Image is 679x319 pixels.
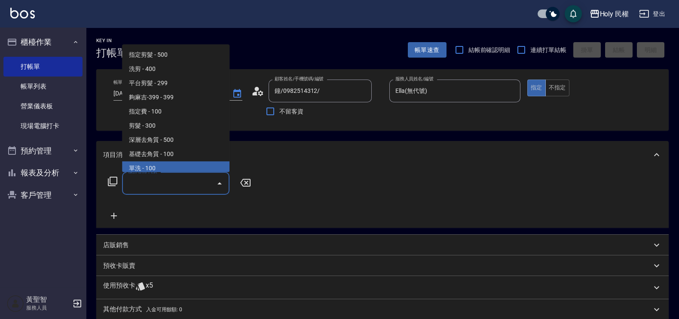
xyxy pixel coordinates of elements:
span: 剪髮 - 300 [122,119,229,133]
h5: 黃聖智 [26,295,70,304]
button: 櫃檯作業 [3,31,83,53]
button: 帳單速查 [408,42,447,58]
button: 報表及分析 [3,162,83,184]
h3: 打帳單 [96,47,127,59]
button: Choose date, selected date is 2025-10-11 [227,83,248,104]
button: 不指定 [545,80,569,96]
span: 指定剪髮 - 500 [122,48,229,62]
span: 洗剪 - 400 [122,62,229,77]
p: 服務人員 [26,304,70,312]
a: 帳單列表 [3,77,83,96]
button: 預約管理 [3,140,83,162]
a: 營業儀表板 [3,96,83,116]
p: 使用預收卡 [103,281,135,294]
button: 登出 [636,6,669,22]
button: Holy 民權 [586,5,633,23]
button: 指定 [527,80,546,96]
img: Person [7,295,24,312]
span: 基礎去角質 - 100 [122,147,229,162]
button: 客戶管理 [3,184,83,206]
p: 項目消費 [103,150,129,159]
a: 現場電腦打卡 [3,116,83,136]
button: save [565,5,582,22]
span: x5 [146,281,153,294]
div: 使用預收卡x5 [96,276,669,299]
div: 預收卡販賣 [96,255,669,276]
span: 夠麻吉-399 - 399 [122,91,229,105]
button: Close [213,177,226,190]
label: 顧客姓名/手機號碼/編號 [275,76,324,82]
input: YYYY/MM/DD hh:mm [113,86,223,101]
span: 不留客資 [279,107,303,116]
p: 其他付款方式 [103,305,182,314]
span: 平台剪髮 - 299 [122,77,229,91]
h2: Key In [96,38,127,43]
div: 項目消費 [96,141,669,169]
span: 指定費 - 100 [122,105,229,119]
span: 深層去角質 - 500 [122,133,229,147]
div: 店販銷售 [96,235,669,255]
p: 店販銷售 [103,241,129,250]
label: 服務人員姓名/編號 [395,76,433,82]
span: 入金可用餘額: 0 [146,307,183,313]
img: Logo [10,8,35,18]
div: Holy 民權 [600,9,629,19]
a: 打帳單 [3,57,83,77]
p: 預收卡販賣 [103,261,135,270]
label: 帳單日期 [113,79,132,86]
span: 單洗 - 100 [122,162,229,176]
span: 結帳前確認明細 [468,46,511,55]
span: 連續打單結帳 [530,46,566,55]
